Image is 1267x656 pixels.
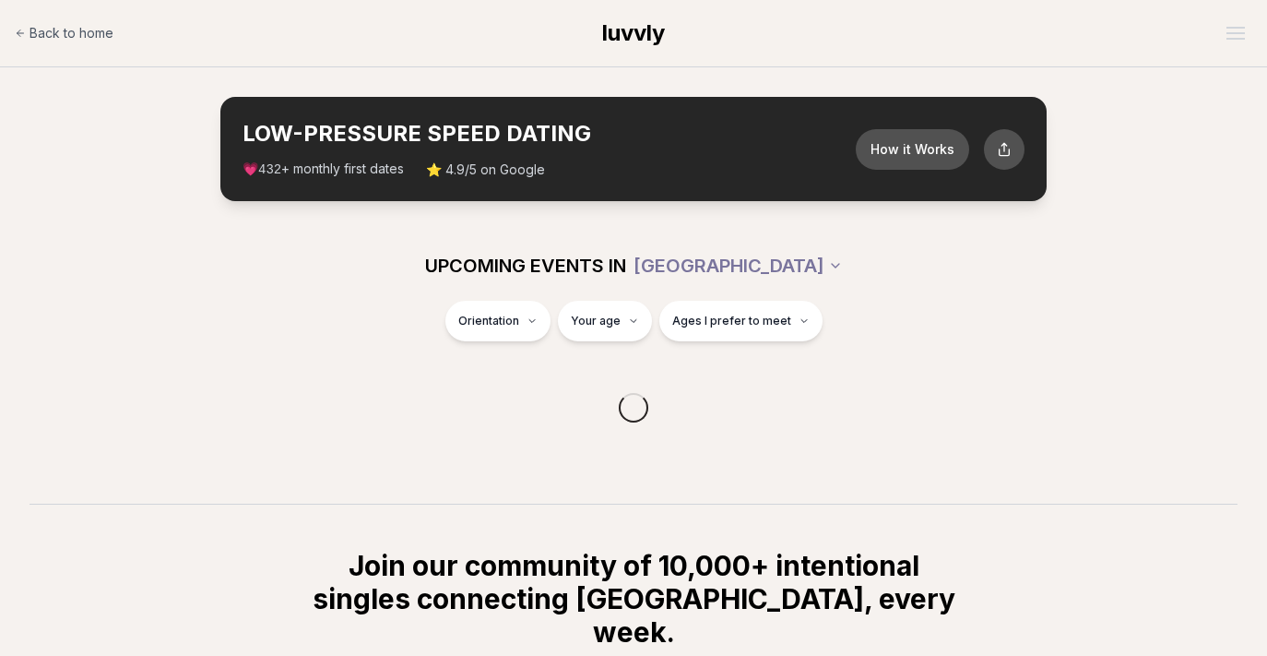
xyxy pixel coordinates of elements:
span: Orientation [458,314,519,328]
h2: LOW-PRESSURE SPEED DATING [243,119,856,149]
button: Orientation [445,301,551,341]
a: luvvly [602,18,665,48]
span: 💗 + monthly first dates [243,160,404,179]
button: Ages I prefer to meet [659,301,823,341]
span: Back to home [30,24,113,42]
button: How it Works [856,129,969,170]
span: ⭐ 4.9/5 on Google [426,161,545,179]
button: Your age [558,301,652,341]
span: 432 [258,162,281,177]
h2: Join our community of 10,000+ intentional singles connecting [GEOGRAPHIC_DATA], every week. [309,549,958,649]
span: UPCOMING EVENTS IN [425,253,626,279]
span: Your age [571,314,621,328]
span: Ages I prefer to meet [672,314,791,328]
button: [GEOGRAPHIC_DATA] [633,245,843,286]
span: luvvly [602,19,665,46]
a: Back to home [15,15,113,52]
button: Open menu [1219,19,1252,47]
